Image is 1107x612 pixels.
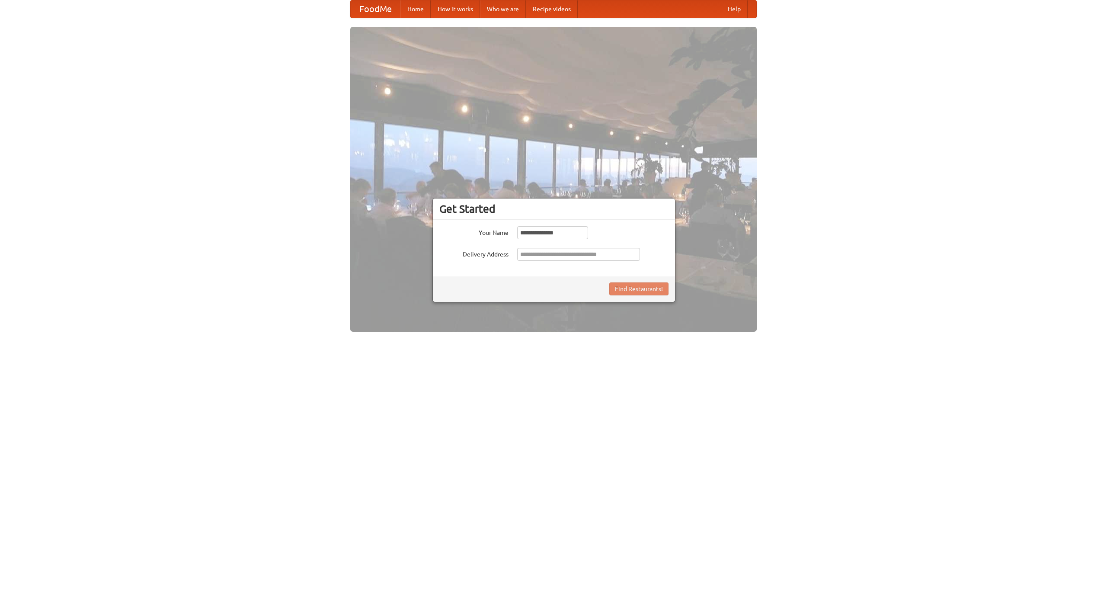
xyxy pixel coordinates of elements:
button: Find Restaurants! [609,282,669,295]
h3: Get Started [439,202,669,215]
a: Recipe videos [526,0,578,18]
a: FoodMe [351,0,400,18]
a: Who we are [480,0,526,18]
label: Delivery Address [439,248,509,259]
a: How it works [431,0,480,18]
label: Your Name [439,226,509,237]
a: Help [721,0,748,18]
a: Home [400,0,431,18]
